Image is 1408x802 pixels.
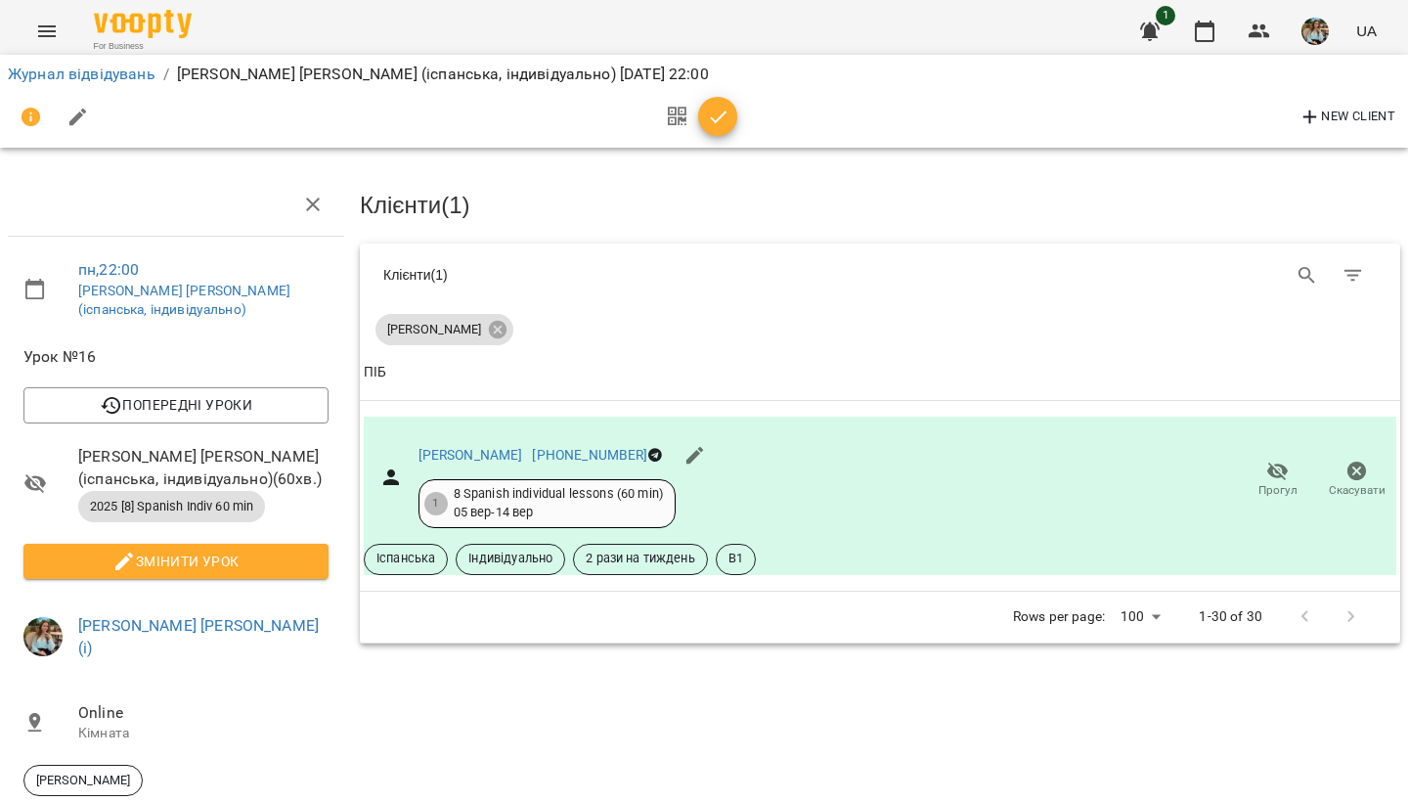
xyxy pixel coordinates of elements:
p: Rows per page: [1013,607,1105,627]
a: Журнал відвідувань [8,65,155,83]
span: 1 [1156,6,1175,25]
h3: Клієнти ( 1 ) [360,193,1400,218]
span: For Business [94,40,192,53]
button: Змінити урок [23,544,329,579]
p: [PERSON_NAME] [PERSON_NAME] (іспанська, індивідуально) [DATE] 22:00 [177,63,709,86]
div: 100 [1113,602,1167,631]
span: 2025 [8] Spanish Indiv 60 min [78,498,265,515]
div: 8 Spanish individual lessons (60 min) 05 вер - 14 вер [454,485,663,521]
p: Кімната [78,724,329,743]
button: Menu [23,8,70,55]
div: Table Toolbar [360,244,1400,306]
span: Іспанська [365,550,447,567]
span: New Client [1298,106,1395,129]
div: [PERSON_NAME] [375,314,513,345]
span: [PERSON_NAME] [375,321,493,338]
div: 1 [424,492,448,515]
span: Прогул [1258,482,1298,499]
button: Попередні уроки [23,387,329,423]
div: [PERSON_NAME] [23,765,143,796]
li: / [163,63,169,86]
span: Скасувати [1329,482,1386,499]
span: ПІБ [364,361,1396,384]
span: Урок №16 [23,345,329,369]
span: [PERSON_NAME] [PERSON_NAME] (іспанська, індивідуально) ( 60 хв. ) [78,445,329,491]
span: Online [78,701,329,725]
span: [PERSON_NAME] [24,772,142,789]
button: Скасувати [1317,453,1396,508]
a: [PERSON_NAME] [PERSON_NAME] (іспанська, індивідуально) [78,283,290,318]
span: Попередні уроки [39,393,313,417]
button: UA [1348,13,1385,49]
button: Фільтр [1330,252,1377,299]
a: [PERSON_NAME] [418,447,523,463]
span: UA [1356,21,1377,41]
div: Клієнти ( 1 ) [383,265,865,285]
a: пн , 22:00 [78,260,139,279]
img: 856b7ccd7d7b6bcc05e1771fbbe895a7.jfif [23,617,63,656]
img: 856b7ccd7d7b6bcc05e1771fbbe895a7.jfif [1301,18,1329,45]
span: 2 рази на тиждень [574,550,707,567]
span: Змінити урок [39,550,313,573]
a: [PHONE_NUMBER] [532,447,647,463]
button: New Client [1294,102,1400,133]
a: [PERSON_NAME] [PERSON_NAME] (і) [78,616,319,658]
button: Прогул [1238,453,1317,508]
div: Sort [364,361,386,384]
div: ПІБ [364,361,386,384]
p: 1-30 of 30 [1199,607,1261,627]
span: Індивідуально [457,550,564,567]
span: B1 [717,550,755,567]
img: Voopty Logo [94,10,192,38]
nav: breadcrumb [8,63,1400,86]
button: Search [1284,252,1331,299]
